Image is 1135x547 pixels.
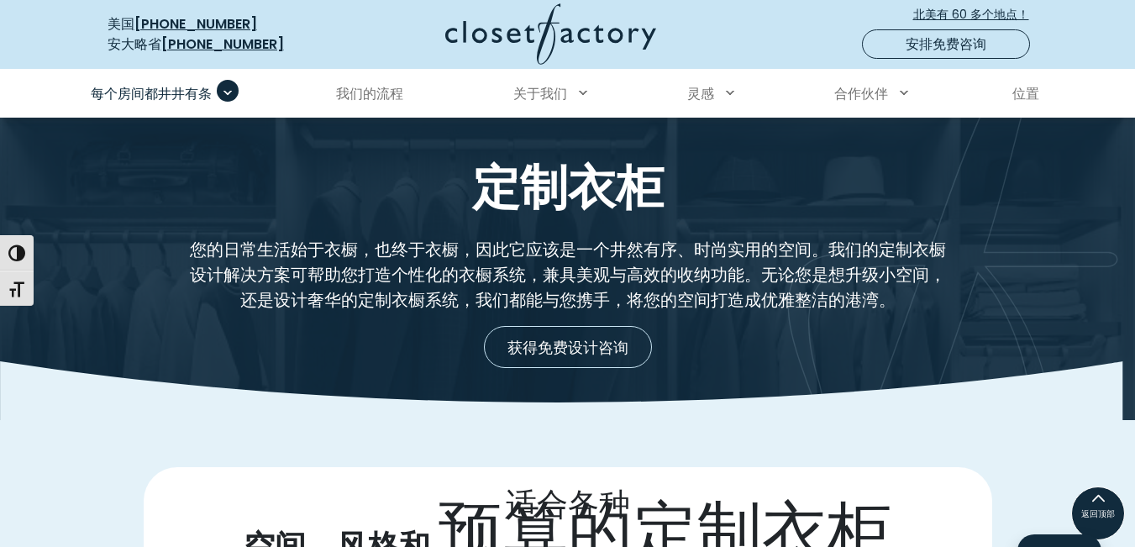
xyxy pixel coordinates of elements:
[336,84,403,103] font: 我们的流程
[134,14,257,34] a: [PHONE_NUMBER]
[506,482,630,526] font: 适合各种
[79,71,1057,118] nav: 主菜单
[913,6,1029,23] font: 北美有 60 多个地点！
[161,34,284,54] a: [PHONE_NUMBER]
[108,34,161,54] font: 安大略省
[1012,84,1039,103] font: 位置
[91,84,212,103] font: 每个房间都井井有条
[445,3,656,65] img: 壁橱工厂标志
[108,14,134,34] font: 美国
[484,326,652,368] a: 获得免费设计咨询
[513,84,567,103] font: 关于我们
[190,238,946,311] font: 您的日常生活始于衣橱，也终于衣橱，因此它应该是一个井然有序、时尚实用的空间。我们的定制衣橱设计解决方案可帮助您打造个性化的衣橱系统，兼具美观与高效的收纳功能。无论您是想升级小空间，还是设计奢华的...
[1071,487,1125,540] a: 返回顶部
[472,154,664,221] font: 定制衣柜
[834,84,888,103] font: 合作伙伴
[1081,508,1115,520] font: 返回顶部
[906,34,986,54] font: 安排免费咨询
[687,84,714,103] font: 灵感
[507,337,628,358] font: 获得免费设计咨询
[862,29,1030,59] a: 安排免费咨询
